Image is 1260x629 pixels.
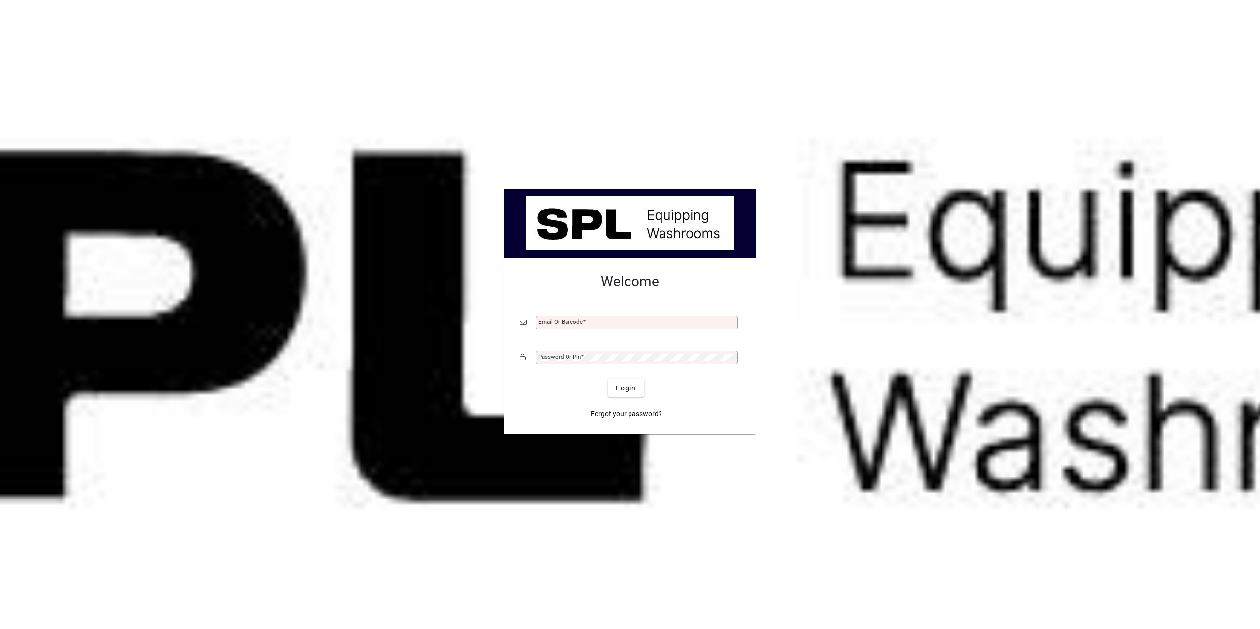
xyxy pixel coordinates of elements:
[538,353,581,360] mat-label: Password or Pin
[616,383,636,393] span: Login
[591,409,662,419] span: Forgot your password?
[520,273,740,290] h2: Welcome
[538,318,583,325] mat-label: Email or Barcode
[608,379,644,397] button: Login
[587,405,666,422] a: Forgot your password?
